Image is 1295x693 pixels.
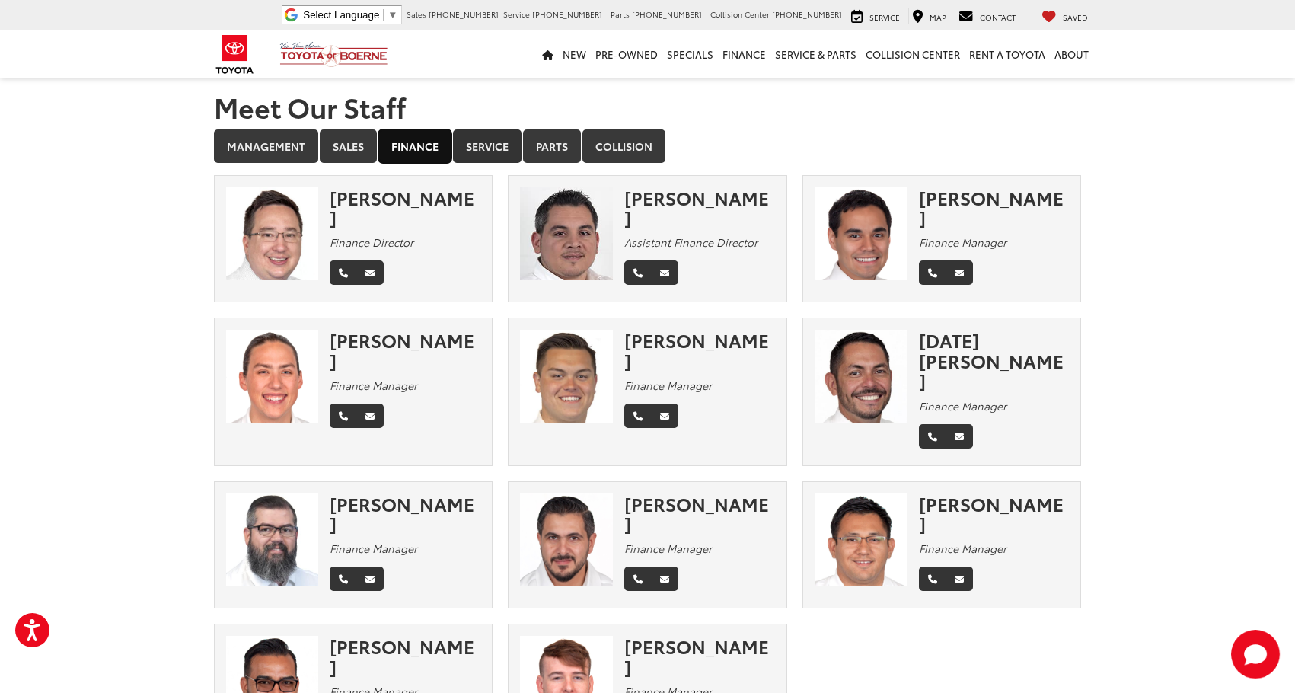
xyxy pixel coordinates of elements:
a: Management [214,129,318,163]
a: Email [356,567,384,591]
span: Collision Center [710,8,770,20]
img: Jesse Gomez [520,187,613,280]
a: Phone [330,567,357,591]
div: [PERSON_NAME] [624,493,775,534]
img: Christopher Long [226,187,319,280]
div: [PERSON_NAME] [919,187,1070,228]
a: Email [356,404,384,428]
span: Service [503,8,530,20]
a: Service [847,8,904,24]
em: Finance Director [330,235,413,250]
a: Home [537,30,558,78]
span: [PHONE_NUMBER] [772,8,842,20]
a: Phone [919,260,946,285]
a: New [558,30,591,78]
em: Finance Manager [330,378,417,393]
span: Service [869,11,900,23]
a: Service [453,129,522,163]
a: Contact [955,8,1019,24]
span: Map [930,11,946,23]
a: Phone [330,260,357,285]
a: Phone [919,567,946,591]
a: Phone [624,260,652,285]
em: Finance Manager [919,235,1006,250]
div: [PERSON_NAME] [330,187,480,228]
span: [PHONE_NUMBER] [532,8,602,20]
img: Omar Obaidi [520,493,613,586]
a: Parts [523,129,581,163]
a: Email [946,567,973,591]
a: Phone [624,567,652,591]
a: Phone [919,424,946,449]
div: [PERSON_NAME] [624,187,775,228]
div: Department Tabs [214,129,1082,164]
span: Saved [1063,11,1088,23]
a: Sales [320,129,377,163]
div: [PERSON_NAME] [624,636,775,676]
div: [PERSON_NAME] [624,330,775,370]
a: About [1050,30,1093,78]
a: Collision Center [861,30,965,78]
a: Email [946,260,973,285]
div: [PERSON_NAME] [330,330,480,370]
em: Finance Manager [919,398,1006,414]
a: Finance [718,30,770,78]
a: Email [651,404,678,428]
a: Finance [378,129,451,163]
a: My Saved Vehicles [1038,8,1092,24]
img: Toyota [206,30,263,79]
em: Finance Manager [919,541,1006,556]
em: Finance Manager [624,378,712,393]
a: Map [908,8,950,24]
span: [PHONE_NUMBER] [632,8,702,20]
img: Noel Rodriguez [815,330,907,423]
span: Select Language [303,9,379,21]
span: ​ [383,9,384,21]
span: [PHONE_NUMBER] [429,8,499,20]
em: Finance Manager [624,541,712,556]
img: Riley Franklin [226,330,319,423]
a: Email [651,567,678,591]
a: Select Language​ [303,9,397,21]
img: Xavier Guillen [815,493,907,586]
div: [PERSON_NAME] [919,493,1070,534]
a: Email [356,260,384,285]
a: Email [651,260,678,285]
span: Parts [611,8,630,20]
div: [PERSON_NAME] [330,636,480,676]
a: Phone [330,404,357,428]
img: Vic Vaughan Toyota of Boerne [279,41,388,68]
a: Rent a Toyota [965,30,1050,78]
a: Collision [582,129,665,163]
svg: Start Chat [1231,630,1280,679]
div: [PERSON_NAME] [330,493,480,534]
h1: Meet Our Staff [214,91,1082,122]
a: Service & Parts: Opens in a new tab [770,30,861,78]
img: Michael Villareal [815,187,907,280]
a: Email [946,424,973,449]
a: Phone [624,404,652,428]
img: Aaron Grantham [520,330,613,423]
img: Socrates Lopez [226,493,319,586]
a: Pre-Owned [591,30,662,78]
div: [DATE][PERSON_NAME] [919,330,1070,390]
a: Specials [662,30,718,78]
span: Sales [407,8,426,20]
span: ▼ [388,9,397,21]
span: Contact [980,11,1016,23]
em: Finance Manager [330,541,417,556]
button: Toggle Chat Window [1231,630,1280,679]
em: Assistant Finance Director [624,235,758,250]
